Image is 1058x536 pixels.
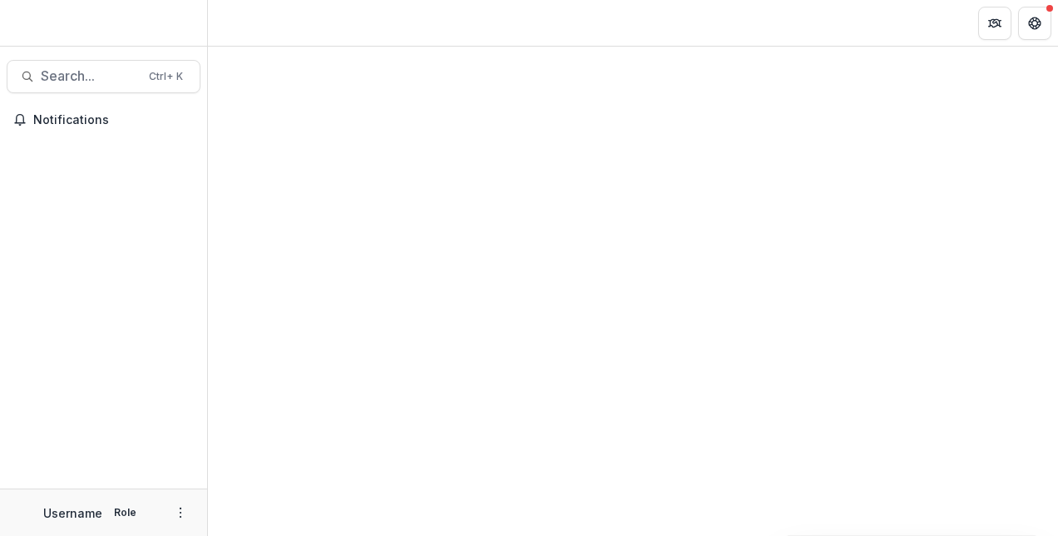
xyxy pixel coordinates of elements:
button: Notifications [7,107,200,133]
button: Get Help [1018,7,1051,40]
span: Notifications [33,113,194,127]
span: Search... [41,68,139,84]
button: Partners [978,7,1011,40]
p: Role [109,505,141,520]
button: More [171,503,190,523]
button: Search... [7,60,200,93]
div: Ctrl + K [146,67,186,86]
p: Username [43,504,102,522]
